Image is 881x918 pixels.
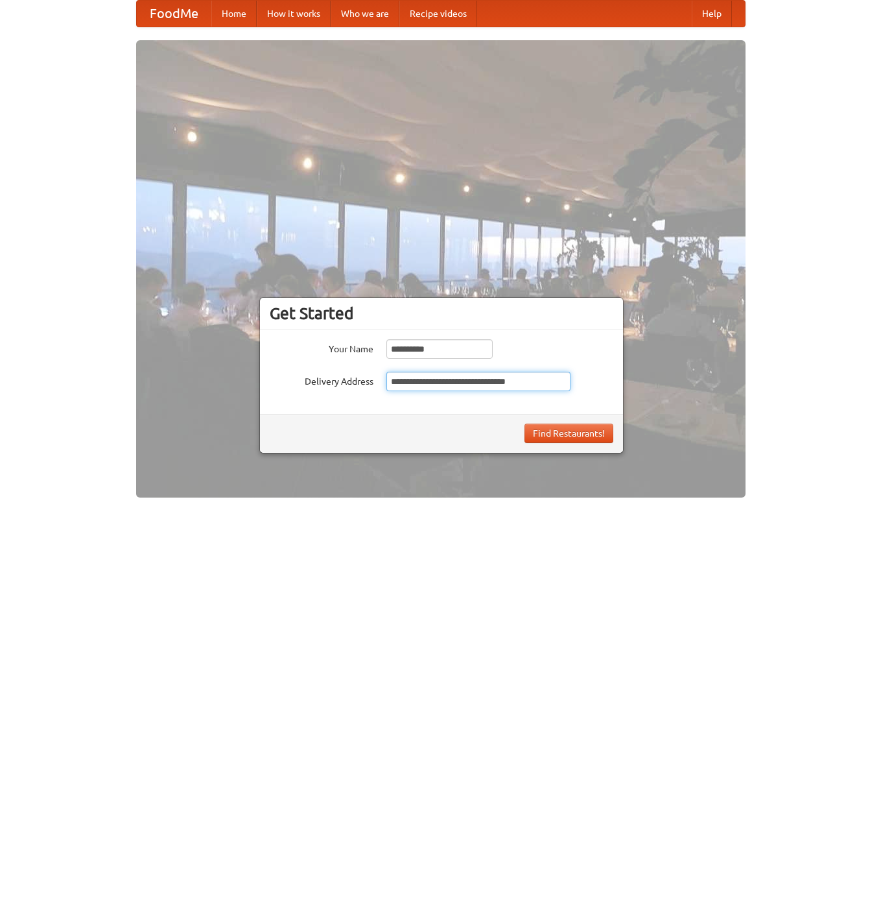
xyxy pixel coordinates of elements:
a: How it works [257,1,331,27]
label: Delivery Address [270,372,373,388]
a: Home [211,1,257,27]
a: Recipe videos [399,1,477,27]
a: Help [692,1,732,27]
a: FoodMe [137,1,211,27]
button: Find Restaurants! [524,424,613,443]
a: Who we are [331,1,399,27]
h3: Get Started [270,304,613,323]
label: Your Name [270,339,373,356]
